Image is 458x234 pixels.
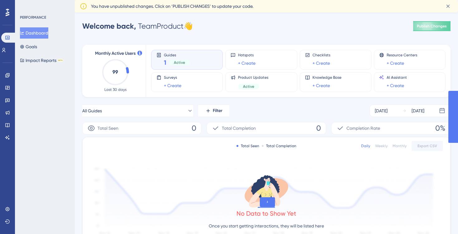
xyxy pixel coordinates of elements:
[112,69,118,75] text: 99
[164,75,181,80] span: Surveys
[312,59,330,67] a: + Create
[198,105,229,117] button: Filter
[236,143,259,148] div: Total Seen
[312,82,330,89] a: + Create
[361,143,370,148] div: Daily
[164,53,190,57] span: Guides
[20,55,63,66] button: Impact ReportsBETA
[164,58,166,67] span: 1
[387,53,417,58] span: Resource Centers
[104,87,126,92] span: Last 30 days
[346,124,380,132] span: Completion Rate
[192,123,196,133] span: 0
[213,107,222,115] span: Filter
[82,105,193,117] button: All Guides
[236,209,296,218] div: No Data to Show Yet
[98,124,118,132] span: Total Seen
[417,24,447,29] span: Publish Changes
[174,60,185,65] span: Active
[222,124,256,132] span: Total Completion
[58,59,63,62] div: BETA
[238,53,255,58] span: Hotspots
[417,143,437,148] span: Export CSV
[262,143,296,148] div: Total Completion
[413,21,451,31] button: Publish Changes
[387,75,407,80] span: AI Assistant
[435,123,445,133] span: 0%
[82,21,193,31] div: TeamProduct 👋
[164,82,181,89] a: + Create
[432,209,451,228] iframe: UserGuiding AI Assistant Launcher
[20,27,48,39] button: Dashboard
[82,21,136,30] span: Welcome back,
[387,82,404,89] a: + Create
[412,107,424,115] div: [DATE]
[91,2,253,10] span: You have unpublished changes. Click on ‘PUBLISH CHANGES’ to update your code.
[20,41,37,52] button: Goals
[243,84,254,89] span: Active
[375,107,388,115] div: [DATE]
[238,59,255,67] a: + Create
[312,75,341,80] span: Knowledge Base
[312,53,330,58] span: Checklists
[20,15,46,20] div: PERFORMANCE
[375,143,388,148] div: Weekly
[238,75,268,80] span: Product Updates
[82,107,102,115] span: All Guides
[412,141,443,151] button: Export CSV
[209,222,324,230] p: Once you start getting interactions, they will be listed here
[393,143,407,148] div: Monthly
[387,59,404,67] a: + Create
[95,50,136,57] span: Monthly Active Users
[316,123,321,133] span: 0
